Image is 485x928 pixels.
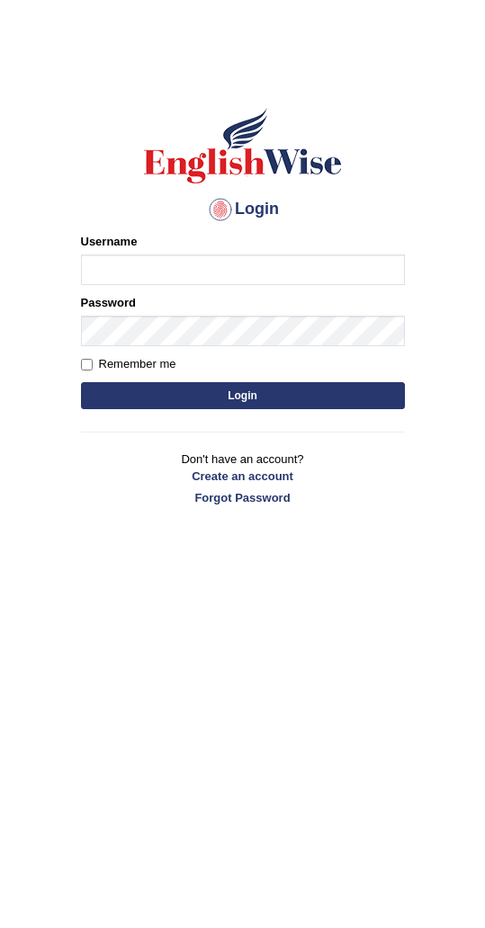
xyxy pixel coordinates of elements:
[81,359,93,370] input: Remember me
[81,195,405,224] h4: Login
[81,451,405,506] p: Don't have an account?
[81,489,405,506] a: Forgot Password
[81,294,136,311] label: Password
[81,382,405,409] button: Login
[81,468,405,485] a: Create an account
[140,105,346,186] img: Logo of English Wise sign in for intelligent practice with AI
[81,233,138,250] label: Username
[81,355,176,373] label: Remember me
